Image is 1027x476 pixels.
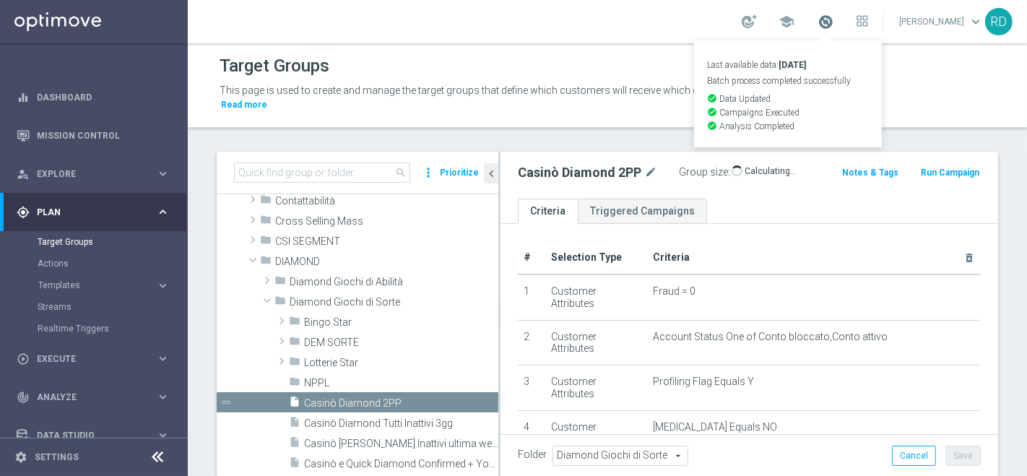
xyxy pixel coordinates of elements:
div: Execute [17,352,156,365]
button: Prioritize [438,163,481,183]
i: insert_drive_file [289,436,300,453]
i: play_circle_outline [17,352,30,365]
i: folder [289,355,300,372]
i: gps_fixed [17,206,30,219]
span: Plan [37,208,156,217]
i: settings [14,451,27,464]
i: folder [260,254,272,271]
i: track_changes [17,391,30,404]
button: play_circle_outline Execute keyboard_arrow_right [16,353,170,365]
span: Bingo Star [304,316,498,329]
i: folder [289,335,300,352]
span: DEM SORTE [304,337,498,349]
i: folder [260,214,272,230]
span: school [779,14,794,30]
button: track_changes Analyze keyboard_arrow_right [16,391,170,403]
strong: [DATE] [779,60,806,70]
i: mode_edit [644,164,657,181]
div: Plan [17,206,156,219]
button: Notes & Tags [841,165,900,181]
p: Calculating… [745,165,797,177]
span: search [395,167,407,178]
button: person_search Explore keyboard_arrow_right [16,168,170,180]
div: Data Studio [17,429,156,442]
i: person_search [17,168,30,181]
span: Casin&#xF2; e Quick Diamond Confirmed &#x2B; Young&#x2B; Exiting [304,458,498,470]
span: Account Status One of Conto bloccato,Conto attivo [653,331,888,343]
button: Cancel [892,446,936,466]
td: Customer Attributes [545,320,647,365]
i: check_circle [707,107,717,117]
span: Lotterie Star [304,357,498,369]
td: Customer Attributes [545,274,647,320]
div: gps_fixed Plan keyboard_arrow_right [16,207,170,218]
a: Last available data:[DATE] Batch process completed successfully check_circle Data Updated check_c... [816,11,835,34]
span: DIAMOND [275,256,498,268]
td: Customer Attributes [545,365,647,411]
button: Read more [220,97,269,113]
button: Mission Control [16,130,170,142]
a: Settings [35,453,79,462]
span: Casin&#xF2; Diamond Tutti Inattivi 3gg [304,417,498,430]
span: Casin&#xF2; Diamond Tutti Inattivi ultima week [304,438,498,450]
p: Batch process completed successfully [707,77,869,85]
a: [PERSON_NAME]keyboard_arrow_down [898,11,985,33]
div: Templates [38,274,186,296]
span: Cross Selling Mass [275,215,498,228]
td: 4 [518,410,545,456]
label: Folder [518,449,547,461]
button: Run Campaign [919,165,981,181]
th: Selection Type [545,241,647,274]
button: Save [945,446,981,466]
i: folder [289,376,300,392]
p: Analysis Completed [707,121,869,131]
div: Explore [17,168,156,181]
p: Last available data: [707,61,869,69]
i: keyboard_arrow_right [156,390,170,404]
button: Data Studio keyboard_arrow_right [16,430,170,441]
div: Templates [38,281,156,290]
a: Actions [38,258,150,269]
span: Execute [37,355,156,363]
div: RD [985,8,1013,35]
span: This page is used to create and manage the target groups that define which customers will receive... [220,85,747,96]
span: NPPL [304,377,498,389]
div: Streams [38,296,186,318]
span: keyboard_arrow_down [968,14,984,30]
a: Dashboard [37,78,170,116]
i: keyboard_arrow_right [156,352,170,365]
p: Data Updated [707,93,869,103]
a: Triggered Campaigns [578,199,707,224]
td: Customer Attributes [545,410,647,456]
a: Criteria [518,199,578,224]
span: Fraud = 0 [653,285,695,298]
div: Templates keyboard_arrow_right [38,280,170,291]
i: insert_drive_file [289,456,300,473]
i: insert_drive_file [289,396,300,412]
i: insert_drive_file [289,416,300,433]
i: keyboard_arrow_right [156,205,170,219]
span: Criteria [653,251,690,263]
a: Target Groups [38,236,150,248]
span: Diamond Giochi di Sorte [290,296,498,308]
span: Profiling Flag Equals Y [653,376,754,388]
a: Mission Control [37,116,170,155]
i: folder [260,234,272,251]
th: # [518,241,545,274]
span: Explore [37,170,156,178]
i: chevron_left [485,167,498,181]
a: Streams [38,301,150,313]
div: Realtime Triggers [38,318,186,339]
button: equalizer Dashboard [16,92,170,103]
label: Group size [679,166,728,178]
i: keyboard_arrow_right [156,428,170,442]
i: folder [260,194,272,210]
span: Casin&#xF2; Diamond 2PP [304,397,498,410]
div: Mission Control [17,116,170,155]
